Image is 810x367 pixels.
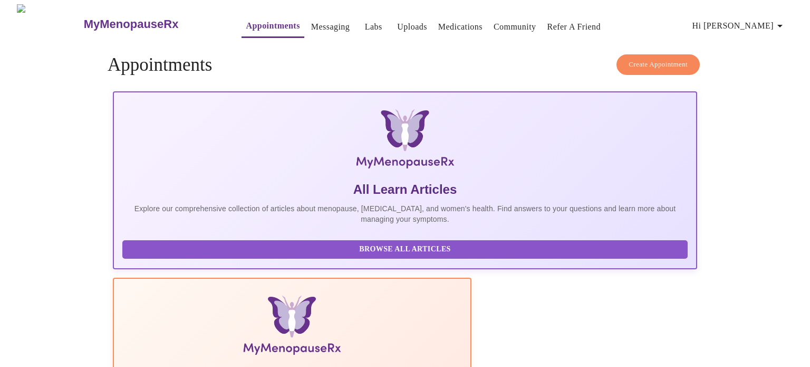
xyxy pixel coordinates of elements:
img: MyMenopauseRx Logo [17,4,82,44]
img: MyMenopauseRx Logo [210,109,600,173]
h4: Appointments [108,54,702,76]
a: Messaging [311,20,350,34]
h3: MyMenopauseRx [84,17,179,31]
span: Browse All Articles [133,243,677,256]
button: Medications [434,16,487,37]
a: MyMenopauseRx [82,6,220,43]
a: Refer a Friend [547,20,601,34]
a: Medications [438,20,483,34]
a: Community [494,20,536,34]
a: Browse All Articles [122,244,690,253]
img: Menopause Manual [176,296,408,359]
a: Labs [365,20,382,34]
button: Create Appointment [616,54,700,75]
button: Appointments [242,15,304,38]
button: Messaging [307,16,354,37]
span: Hi [PERSON_NAME] [692,18,786,33]
button: Uploads [393,16,431,37]
a: Uploads [397,20,427,34]
p: Explore our comprehensive collection of articles about menopause, [MEDICAL_DATA], and women's hea... [122,203,688,224]
h5: All Learn Articles [122,181,688,198]
button: Browse All Articles [122,240,688,259]
span: Create Appointment [629,59,688,71]
button: Refer a Friend [543,16,605,37]
button: Hi [PERSON_NAME] [688,15,790,36]
button: Labs [356,16,390,37]
a: Appointments [246,18,300,33]
button: Community [489,16,541,37]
